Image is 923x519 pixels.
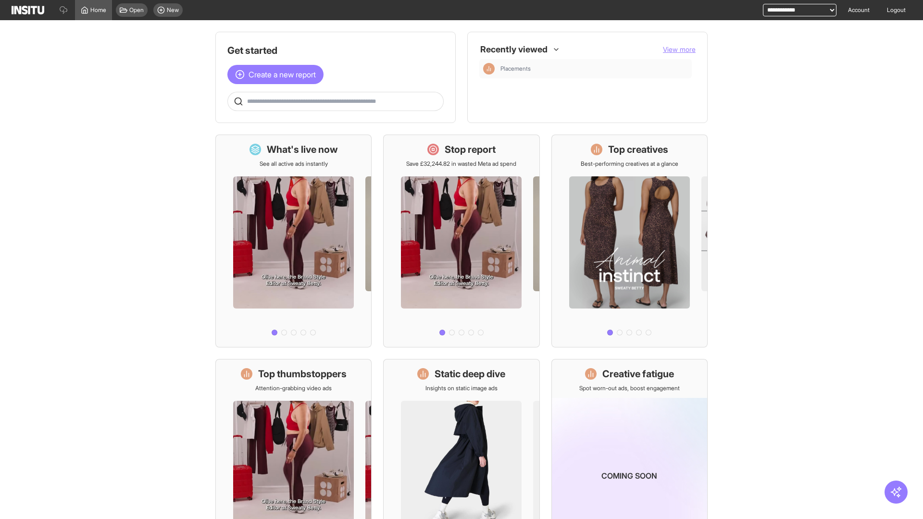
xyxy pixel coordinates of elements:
span: Home [90,6,106,14]
button: Create a new report [227,65,324,84]
p: See all active ads instantly [260,160,328,168]
a: Top creativesBest-performing creatives at a glance [551,135,708,347]
p: Best-performing creatives at a glance [581,160,678,168]
h1: Top creatives [608,143,668,156]
img: Logo [12,6,44,14]
a: Stop reportSave £32,244.82 in wasted Meta ad spend [383,135,539,347]
span: Placements [500,65,688,73]
span: Create a new report [249,69,316,80]
div: Insights [483,63,495,74]
h1: Static deep dive [435,367,505,381]
p: Insights on static image ads [425,384,498,392]
h1: Top thumbstoppers [258,367,347,381]
a: What's live nowSee all active ads instantly [215,135,372,347]
span: Placements [500,65,531,73]
h1: Get started [227,44,444,57]
p: Attention-grabbing video ads [255,384,332,392]
span: View more [663,45,696,53]
span: New [167,6,179,14]
h1: What's live now [267,143,338,156]
h1: Stop report [445,143,496,156]
span: Open [129,6,144,14]
p: Save £32,244.82 in wasted Meta ad spend [406,160,516,168]
button: View more [663,45,696,54]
